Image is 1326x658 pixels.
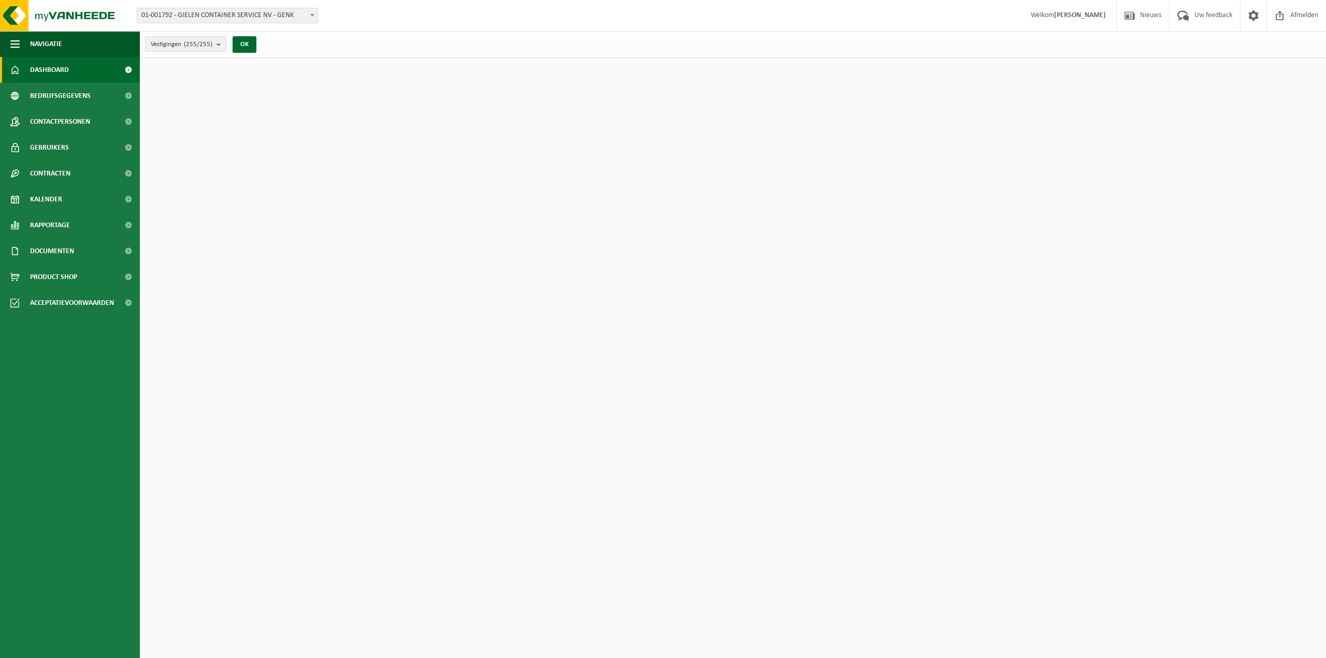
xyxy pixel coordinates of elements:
span: Navigatie [30,31,62,57]
span: Product Shop [30,264,77,290]
span: Gebruikers [30,135,69,160]
strong: [PERSON_NAME] [1054,11,1106,19]
span: Bedrijfsgegevens [30,83,91,109]
button: Vestigingen(255/255) [145,36,226,52]
count: (255/255) [184,41,212,48]
span: 01-001792 - GIELEN CONTAINER SERVICE NV - GENK [137,8,318,23]
span: Contactpersonen [30,109,90,135]
span: Vestigingen [151,37,212,52]
button: OK [233,36,256,53]
span: Dashboard [30,57,69,83]
span: Kalender [30,186,62,212]
span: Documenten [30,238,74,264]
span: Contracten [30,160,70,186]
span: Acceptatievoorwaarden [30,290,114,316]
span: Rapportage [30,212,70,238]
